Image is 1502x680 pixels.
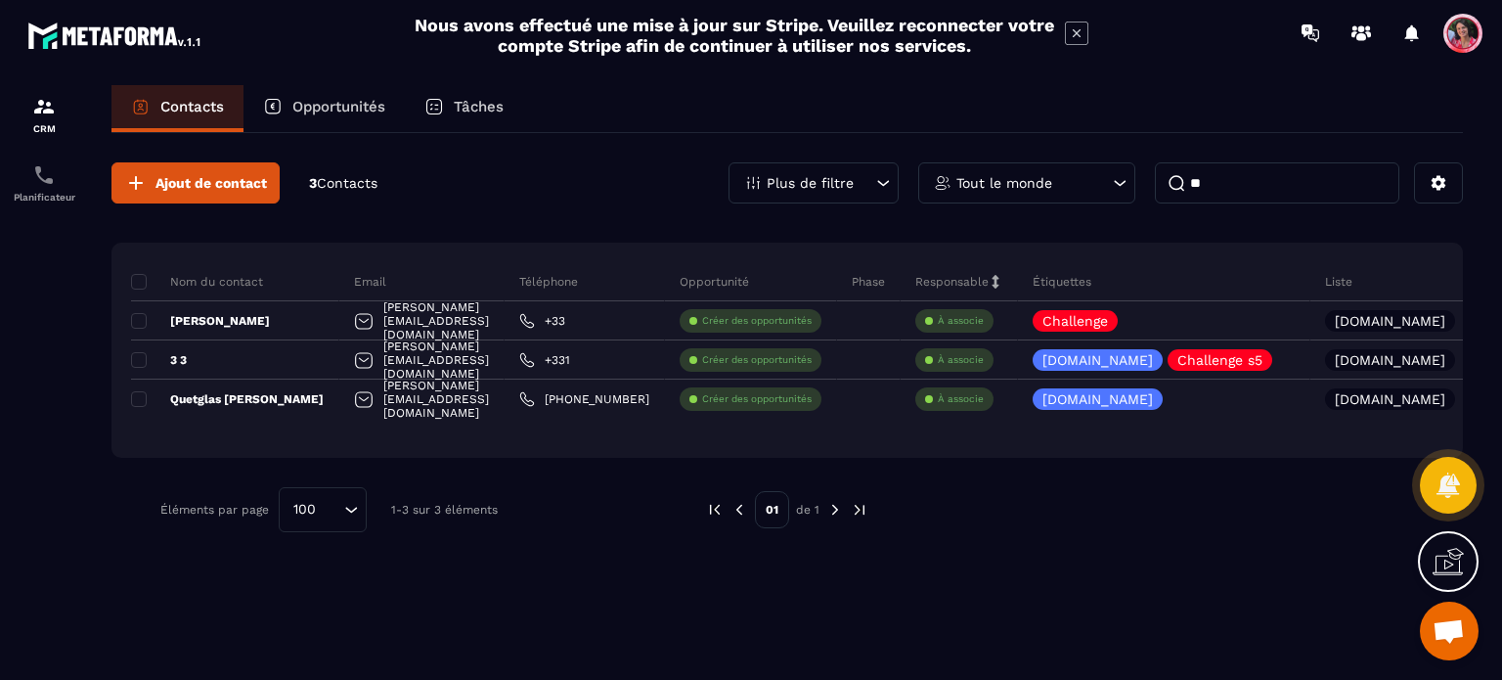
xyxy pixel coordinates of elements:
[131,274,263,290] p: Nom du contact
[131,313,270,329] p: [PERSON_NAME]
[1325,274,1352,290] p: Liste
[796,502,819,518] p: de 1
[730,501,748,519] img: prev
[938,392,984,406] p: À associe
[852,274,885,290] p: Phase
[155,173,267,193] span: Ajout de contact
[354,274,386,290] p: Email
[1335,314,1445,328] p: [DOMAIN_NAME]
[755,491,789,528] p: 01
[323,499,339,521] input: Search for option
[32,163,56,187] img: scheduler
[317,175,377,191] span: Contacts
[706,501,724,519] img: prev
[27,18,203,53] img: logo
[111,85,243,132] a: Contacts
[243,85,405,132] a: Opportunités
[826,501,844,519] img: next
[405,85,523,132] a: Tâches
[519,274,578,290] p: Téléphone
[160,503,269,517] p: Éléments par page
[454,98,504,115] p: Tâches
[414,15,1055,56] h2: Nous avons effectué une mise à jour sur Stripe. Veuillez reconnecter votre compte Stripe afin de ...
[287,499,323,521] span: 100
[519,352,570,368] a: +331
[1042,392,1153,406] p: [DOMAIN_NAME]
[1335,353,1445,367] p: [DOMAIN_NAME]
[5,192,83,203] p: Planificateur
[32,95,56,118] img: formation
[111,162,280,204] button: Ajout de contact
[1420,602,1479,660] div: Ouvrir le chat
[702,392,812,406] p: Créer des opportunités
[767,176,854,190] p: Plus de filtre
[5,149,83,217] a: schedulerschedulerPlanificateur
[279,487,367,532] div: Search for option
[680,274,749,290] p: Opportunité
[160,98,224,115] p: Contacts
[292,98,385,115] p: Opportunités
[519,391,649,407] a: [PHONE_NUMBER]
[5,80,83,149] a: formationformationCRM
[956,176,1052,190] p: Tout le monde
[5,123,83,134] p: CRM
[131,352,187,368] p: 3 3
[1042,353,1153,367] p: [DOMAIN_NAME]
[131,391,324,407] p: Quetglas [PERSON_NAME]
[851,501,868,519] img: next
[915,274,989,290] p: Responsable
[1042,314,1108,328] p: Challenge
[1177,353,1262,367] p: Challenge s5
[391,503,498,517] p: 1-3 sur 3 éléments
[702,353,812,367] p: Créer des opportunités
[1033,274,1091,290] p: Étiquettes
[702,314,812,328] p: Créer des opportunités
[519,313,565,329] a: +33
[1335,392,1445,406] p: [DOMAIN_NAME]
[938,353,984,367] p: À associe
[309,174,377,193] p: 3
[938,314,984,328] p: À associe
